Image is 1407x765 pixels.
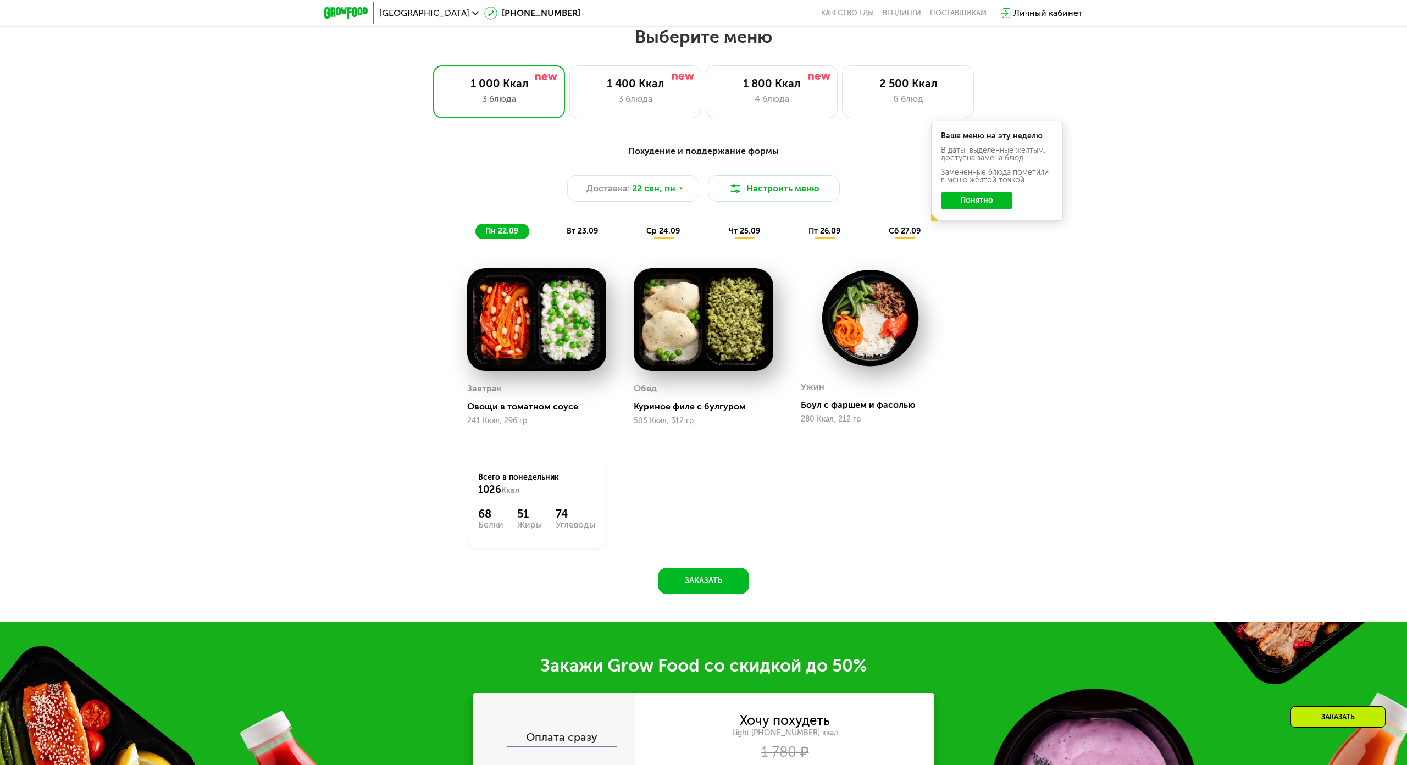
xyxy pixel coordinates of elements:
[729,226,760,236] span: чт 25.09
[808,226,840,236] span: пт 26.09
[646,226,680,236] span: ср 24.09
[854,92,962,106] div: 6 блюд
[581,92,690,106] div: 3 блюда
[478,507,503,520] div: 68
[883,9,921,18] a: Вендинги
[941,192,1012,209] button: Понятно
[581,77,690,90] div: 1 400 Ккал
[485,226,518,236] span: пн 22.09
[717,77,826,90] div: 1 800 Ккал
[740,714,830,727] div: Хочу похудеть
[556,520,595,529] div: Углеводы
[801,379,824,395] div: Ужин
[635,746,934,758] div: 1 780 ₽
[478,472,595,496] div: Всего в понедельник
[478,520,503,529] div: Белки
[889,226,921,236] span: сб 27.09
[634,380,657,397] div: Обед
[467,380,502,397] div: Завтрак
[517,507,542,520] div: 51
[658,568,749,594] button: Заказать
[567,226,598,236] span: вт 23.09
[632,182,675,195] span: 22 сен, пн
[556,507,595,520] div: 74
[941,147,1053,162] div: В даты, выделенные желтым, доступна замена блюд.
[501,486,519,495] span: Ккал
[801,400,949,411] div: Боул с фаршем и фасолью
[635,728,934,738] div: Light [PHONE_NUMBER] ккал
[854,77,962,90] div: 2 500 Ккал
[517,520,542,529] div: Жиры
[634,417,773,425] div: 505 Ккал, 312 гр
[941,169,1053,184] div: Заменённые блюда пометили в меню жёлтой точкой.
[484,7,580,20] a: [PHONE_NUMBER]
[821,9,874,18] a: Качество еды
[445,77,553,90] div: 1 000 Ккал
[717,92,826,106] div: 4 блюда
[478,484,501,496] span: 1026
[474,731,635,746] div: Оплата сразу
[467,417,606,425] div: 241 Ккал, 296 гр
[708,175,840,202] button: Настроить меню
[1290,706,1386,728] div: Заказать
[445,92,553,106] div: 3 блюда
[634,401,782,412] div: Куриное филе с булгуром
[930,9,987,18] div: поставщикам
[1013,7,1083,20] div: Личный кабинет
[941,132,1053,140] div: Ваше меню на эту неделю
[801,415,940,424] div: 280 Ккал, 212 гр
[586,182,630,195] span: Доставка:
[379,9,469,18] span: [GEOGRAPHIC_DATA]
[467,401,615,412] div: Овощи в томатном соусе
[378,145,1029,158] div: Похудение и поддержание формы
[35,26,1372,48] h2: Выберите меню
